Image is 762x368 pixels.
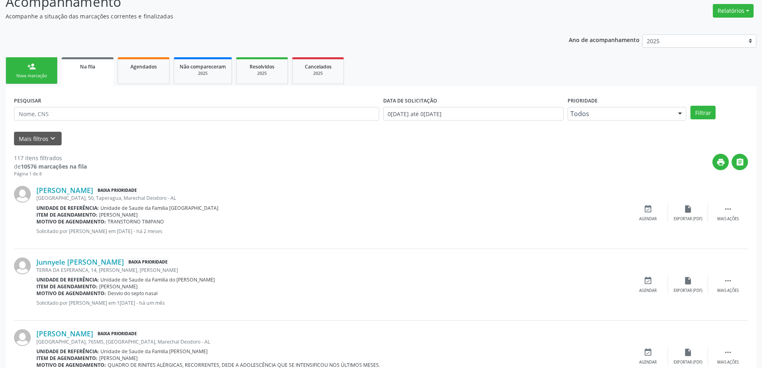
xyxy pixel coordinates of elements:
i: keyboard_arrow_down [48,134,57,143]
div: Agendar [639,288,657,294]
div: de [14,162,87,171]
span: [PERSON_NAME] [99,283,138,290]
i: event_available [644,205,652,213]
button: Relatórios [713,4,754,18]
b: Motivo de agendamento: [36,290,106,297]
b: Item de agendamento: [36,355,98,362]
b: Motivo de agendamento: [36,218,106,225]
span: Unidade de Saude da Familia [PERSON_NAME] [100,348,208,355]
b: Item de agendamento: [36,211,98,218]
b: Unidade de referência: [36,348,99,355]
b: Unidade de referência: [36,276,99,283]
div: 2025 [180,70,226,76]
div: Agendar [639,360,657,365]
span: Unidade de Saude da Familia do [PERSON_NAME] [100,276,215,283]
img: img [14,186,31,203]
span: [PERSON_NAME] [99,355,138,362]
div: Mais ações [717,360,739,365]
p: Acompanhe a situação das marcações correntes e finalizadas [6,12,531,20]
div: Exportar (PDF) [674,216,702,222]
a: [PERSON_NAME] [36,186,93,195]
div: [GEOGRAPHIC_DATA], 76SMS, [GEOGRAPHIC_DATA], Marechal Deodoro - AL [36,338,628,345]
span: Não compareceram [180,63,226,70]
span: Unidade de Saude da Familia [GEOGRAPHIC_DATA] [100,205,218,211]
i: event_available [644,348,652,357]
label: DATA DE SOLICITAÇÃO [383,95,437,107]
span: Baixa Prioridade [96,186,138,195]
button: Mais filtroskeyboard_arrow_down [14,132,62,146]
div: Página 1 de 8 [14,171,87,177]
div: 2025 [298,70,338,76]
i: insert_drive_file [684,348,692,357]
div: Mais ações [717,288,739,294]
p: Solicitado por [PERSON_NAME] em 1[DATE] - há um mês [36,300,628,306]
span: Todos [570,110,670,118]
input: Nome, CNS [14,107,379,121]
span: Cancelados [305,63,332,70]
p: Ano de acompanhamento [569,34,640,44]
p: Solicitado por [PERSON_NAME] em [DATE] - há 2 meses [36,228,628,235]
i:  [724,205,732,213]
div: Agendar [639,216,657,222]
i: event_available [644,276,652,285]
i:  [724,276,732,285]
span: [PERSON_NAME] [99,211,138,218]
span: Resolvidos [250,63,274,70]
button: Filtrar [690,106,716,119]
div: 117 itens filtrados [14,154,87,162]
div: Nova marcação [12,73,52,79]
label: PESQUISAR [14,95,41,107]
a: Junnyele [PERSON_NAME] [36,257,124,266]
div: Exportar (PDF) [674,288,702,294]
span: Agendados [130,63,157,70]
img: img [14,329,31,346]
label: Prioridade [568,95,598,107]
i: insert_drive_file [684,276,692,285]
i:  [724,348,732,357]
div: person_add [27,62,36,71]
i:  [736,158,744,167]
a: [PERSON_NAME] [36,329,93,338]
span: Baixa Prioridade [96,330,138,338]
strong: 10576 marcações na fila [21,163,87,170]
span: Desvio do septo nasal [108,290,158,297]
span: Na fila [80,63,95,70]
div: 2025 [242,70,282,76]
div: TERRA DA ESPERANCA, 14, [PERSON_NAME], [PERSON_NAME] [36,267,628,273]
div: Mais ações [717,216,739,222]
b: Unidade de referência: [36,205,99,211]
i: insert_drive_file [684,205,692,213]
div: [GEOGRAPHIC_DATA], 50, Taperagua, Marechal Deodoro - AL [36,195,628,201]
input: Selecione um intervalo [383,107,564,121]
img: img [14,257,31,274]
span: TRANSTORNO TIMPANO [108,218,164,225]
button:  [732,154,748,170]
b: Item de agendamento: [36,283,98,290]
button: print [712,154,729,170]
div: Exportar (PDF) [674,360,702,365]
i: print [716,158,725,167]
span: Baixa Prioridade [127,258,169,266]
